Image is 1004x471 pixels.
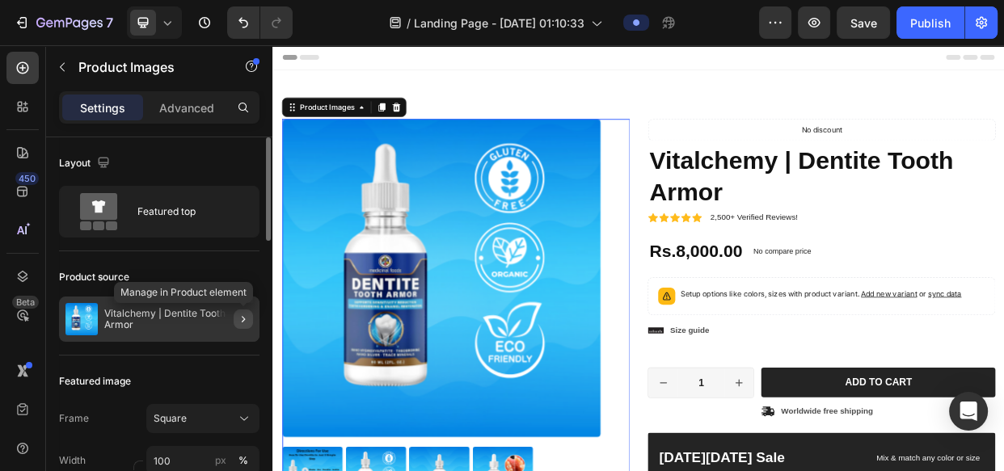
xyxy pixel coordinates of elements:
[868,323,913,335] span: sync data
[637,268,714,278] p: No compare price
[779,323,854,335] span: Add new variant
[12,296,39,309] div: Beta
[850,16,877,30] span: Save
[65,303,98,335] img: product feature img
[215,453,226,468] div: px
[896,6,964,39] button: Publish
[537,428,598,467] input: quantity
[497,130,958,217] h1: Vitalchemy | Dentite Tooth Armor
[580,222,695,236] p: 2,500+ Verified Reviews!
[59,411,89,426] label: Frame
[137,193,236,230] div: Featured top
[407,15,411,32] span: /
[146,404,259,433] button: Square
[949,392,988,431] div: Open Intercom Messenger
[154,411,187,426] span: Square
[59,153,113,175] div: Layout
[78,57,216,77] p: Product Images
[104,308,253,330] p: Vitalchemy | Dentite Tooth Armor
[648,427,958,467] button: Add to cart
[837,6,890,39] button: Save
[910,15,951,32] div: Publish
[234,451,253,470] button: px
[414,15,584,32] span: Landing Page - [DATE] 01:10:33
[106,13,113,32] p: 7
[238,453,248,468] div: %
[540,322,913,338] p: Setup options like colors, sizes with product variant.
[497,257,624,289] div: Rs.8,000.00
[159,99,214,116] p: Advanced
[526,372,578,385] p: Size guide
[227,6,293,39] div: Undo/Redo
[498,428,537,467] button: decrement
[6,6,120,39] button: 7
[854,323,913,335] span: or
[59,453,86,468] label: Width
[15,172,39,185] div: 450
[598,428,637,467] button: increment
[211,451,230,470] button: %
[758,439,847,456] div: Add to cart
[80,99,125,116] p: Settings
[59,270,129,284] div: Product source
[272,45,1004,471] iframe: Design area
[701,105,755,120] p: No discount
[59,374,131,389] div: Featured image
